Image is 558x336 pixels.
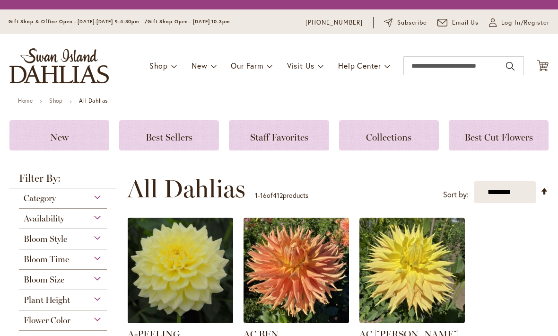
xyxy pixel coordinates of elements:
[24,315,70,326] span: Flower Color
[127,175,245,203] span: All Dahlias
[50,132,69,143] span: New
[24,295,70,305] span: Plant Height
[24,254,69,265] span: Bloom Time
[260,191,267,200] span: 16
[79,97,108,104] strong: All Dahlias
[9,18,148,25] span: Gift Shop & Office Open - [DATE]-[DATE] 9-4:30pm /
[464,132,533,143] span: Best Cut Flowers
[287,61,314,71] span: Visit Us
[149,61,168,71] span: Shop
[449,120,549,150] a: Best Cut Flowers
[359,316,465,325] a: AC Jeri
[7,302,34,329] iframe: Launch Accessibility Center
[9,120,109,150] a: New
[244,218,349,323] img: AC BEN
[501,18,549,27] span: Log In/Register
[255,188,308,203] p: - of products
[250,132,308,143] span: Staff Favorites
[24,274,64,285] span: Bloom Size
[305,18,363,27] a: [PHONE_NUMBER]
[9,48,109,83] a: store logo
[119,120,219,150] a: Best Sellers
[437,18,479,27] a: Email Us
[128,316,233,325] a: A-Peeling
[231,61,263,71] span: Our Farm
[244,316,349,325] a: AC BEN
[359,218,465,323] img: AC Jeri
[24,234,67,244] span: Bloom Style
[229,120,329,150] a: Staff Favorites
[338,61,381,71] span: Help Center
[273,191,283,200] span: 412
[192,61,207,71] span: New
[506,59,514,74] button: Search
[24,213,64,224] span: Availability
[255,191,258,200] span: 1
[397,18,427,27] span: Subscribe
[148,18,230,25] span: Gift Shop Open - [DATE] 10-3pm
[128,218,233,323] img: A-Peeling
[443,186,469,203] label: Sort by:
[18,97,33,104] a: Home
[384,18,427,27] a: Subscribe
[366,132,411,143] span: Collections
[49,97,62,104] a: Shop
[489,18,549,27] a: Log In/Register
[9,173,116,188] strong: Filter By:
[452,18,479,27] span: Email Us
[339,120,439,150] a: Collections
[24,193,56,203] span: Category
[146,132,192,143] span: Best Sellers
